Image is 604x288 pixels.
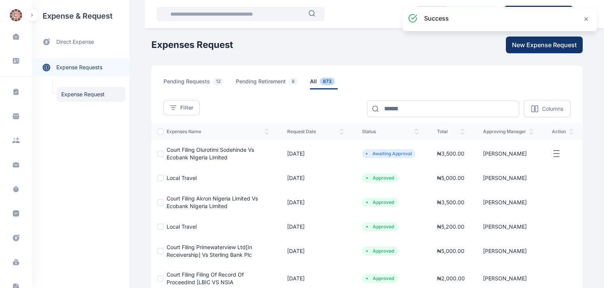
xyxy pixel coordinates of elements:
[474,167,543,189] td: [PERSON_NAME]
[167,146,254,161] a: Court Filing Olurotimi Sodehinde Vs Ecobank Nigeria Limited
[278,140,353,167] td: [DATE]
[167,271,244,285] a: Court Filing Filing Of Record Of Proceedind [LBIC VS NSIA
[164,78,227,89] span: pending requests
[437,248,464,254] span: ₦ 5,000.00
[437,275,465,282] span: ₦ 2,000.00
[362,129,419,135] span: status
[437,129,465,135] span: total
[213,78,224,85] span: 12
[365,224,395,230] li: Approved
[32,52,129,76] div: expense requests
[552,129,574,135] span: action
[474,189,543,216] td: [PERSON_NAME]
[164,78,236,89] a: pending requests12
[164,100,200,115] button: Filter
[180,104,193,111] span: Filter
[236,78,310,89] a: pending retirement8
[167,195,258,209] a: Court Filing Akron Nigeria Limited Vs Ecobank Nigeria Limited
[424,14,449,23] h3: success
[365,151,412,157] li: Awaiting Approval
[32,58,129,76] a: expense requests
[57,87,126,102] a: Expense Request
[278,216,353,237] td: [DATE]
[474,140,543,167] td: [PERSON_NAME]
[512,40,577,49] span: New Expense Request
[437,199,464,205] span: ₦ 3,500.00
[289,78,298,85] span: 8
[278,189,353,216] td: [DATE]
[483,129,534,135] span: approving manager
[365,175,395,181] li: Approved
[32,32,129,52] a: direct expense
[56,38,94,46] span: direct expense
[167,244,252,258] a: Court Filing Primewaterview Ltd[In Receivership] Vs Sterling Bank Plc
[437,150,464,157] span: ₦ 3,500.00
[236,78,301,89] span: pending retirement
[474,216,543,237] td: [PERSON_NAME]
[524,100,571,117] button: Columns
[365,248,395,254] li: Approved
[151,39,233,51] h1: Expenses Request
[278,167,353,189] td: [DATE]
[278,237,353,265] td: [DATE]
[542,105,563,113] p: Columns
[310,78,347,89] a: all873
[365,199,395,205] li: Approved
[437,223,464,230] span: ₦ 5,200.00
[287,129,344,135] span: request date
[506,37,583,53] button: New Expense Request
[437,175,464,181] span: ₦ 5,000.00
[320,78,335,85] span: 873
[167,129,269,135] span: expenses Name
[310,78,338,89] span: all
[365,275,395,282] li: Approved
[474,237,543,265] td: [PERSON_NAME]
[167,223,197,230] a: Local Travel
[167,175,197,181] a: Local Travel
